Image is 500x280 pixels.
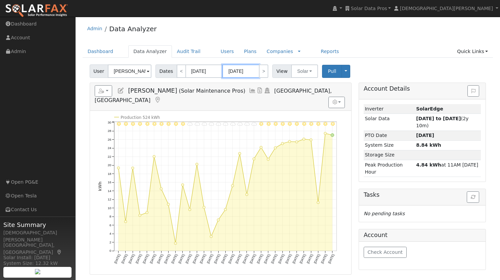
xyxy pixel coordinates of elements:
div: [DEMOGRAPHIC_DATA][PERSON_NAME] [3,229,72,243]
span: [DEMOGRAPHIC_DATA][PERSON_NAME] [400,6,493,11]
img: retrieve [35,269,40,274]
td: Peak Production Hour [364,160,415,177]
a: Plans [239,45,262,58]
span: User [90,64,108,78]
span: Solar Data Pros [351,6,387,11]
a: Data Analyzer [109,25,156,33]
td: System Size [364,140,415,150]
span: Pull [328,68,336,74]
a: Multi-Series Graph [249,87,256,94]
div: System Size: 12.32 kW [3,260,72,267]
a: Dashboard [83,45,119,58]
div: Solar Install: [DATE] [3,254,72,261]
h5: Account [364,232,388,238]
button: Solar [291,64,318,78]
a: Map [154,97,161,103]
div: [GEOGRAPHIC_DATA], [GEOGRAPHIC_DATA] [3,242,72,256]
td: PTO Date [364,131,415,140]
a: Users [216,45,239,58]
button: Issue History [467,85,479,97]
button: Pull [322,65,342,78]
span: (2y 10m) [416,116,468,128]
img: SolarFax [5,4,68,18]
span: Dates [155,64,177,78]
span: Check Account [367,249,403,255]
span: (Solar Maintenance Pros) [179,88,245,94]
a: Admin [87,26,102,31]
a: Edit User (179) [117,87,125,94]
input: Select a User [108,64,151,78]
a: Map [56,249,62,255]
a: Reports [316,45,344,58]
td: Solar Data [364,114,415,131]
td: Storage Size [364,150,415,160]
button: Refresh [467,191,479,203]
i: No pending tasks [364,211,405,216]
button: Check Account [364,247,407,258]
a: Audit Trail [172,45,206,58]
td: at 11AM [DATE] [415,160,481,177]
a: Login As (last Never) [264,87,271,94]
span: [PERSON_NAME] [128,87,177,94]
strong: [DATE] to [DATE] [416,116,461,121]
span: View [272,64,291,78]
span: [DATE] [416,133,434,138]
h5: Tasks [364,191,481,198]
strong: ID: 674158, authorized: 01/01/20 [416,106,443,111]
span: Site Summary [3,220,72,229]
strong: 8.84 kWh [416,142,441,148]
a: Bills [256,87,264,94]
a: Quick Links [452,45,493,58]
td: Inverter [364,104,415,114]
strong: 4.84 kWh [416,162,441,168]
h5: Account Details [364,85,481,92]
a: Data Analyzer [128,45,172,58]
a: Companies [267,49,293,54]
a: > [259,64,268,78]
a: < [177,64,186,78]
